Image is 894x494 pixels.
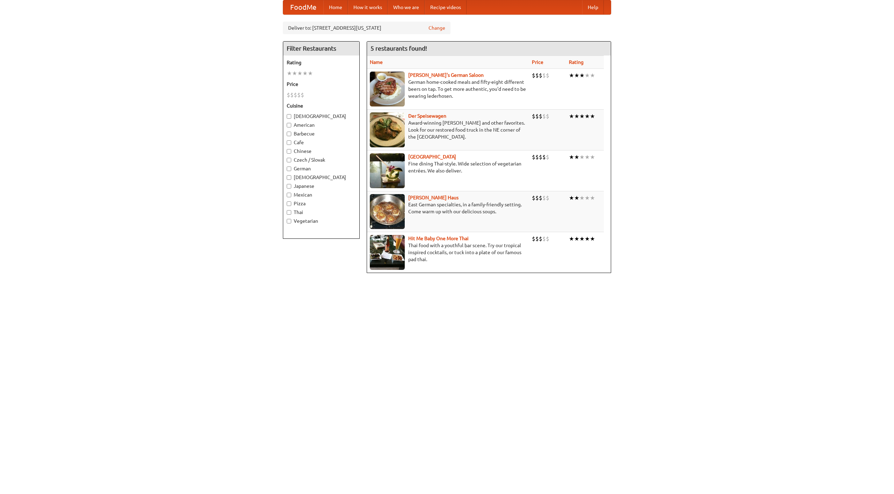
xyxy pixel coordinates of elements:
[542,194,546,202] li: $
[585,235,590,243] li: ★
[287,59,356,66] h5: Rating
[532,153,535,161] li: $
[287,158,291,162] input: Czech / Slovak
[574,194,579,202] li: ★
[301,91,304,99] li: $
[287,156,356,163] label: Czech / Slovak
[287,217,356,224] label: Vegetarian
[569,72,574,79] li: ★
[297,69,302,77] li: ★
[287,69,292,77] li: ★
[408,195,459,200] a: [PERSON_NAME] Haus
[287,139,356,146] label: Cafe
[370,242,526,263] p: Thai food with a youthful bar scene. Try our tropical inspired cocktails, or tuck into a plate of...
[297,91,301,99] li: $
[287,209,356,216] label: Thai
[287,210,291,215] input: Thai
[542,112,546,120] li: $
[569,153,574,161] li: ★
[532,59,543,65] a: Price
[532,112,535,120] li: $
[579,194,585,202] li: ★
[287,149,291,154] input: Chinese
[582,0,604,14] a: Help
[408,236,469,241] a: Hit Me Baby One More Thai
[569,112,574,120] li: ★
[585,194,590,202] li: ★
[535,153,539,161] li: $
[370,112,405,147] img: speisewagen.jpg
[287,200,356,207] label: Pizza
[348,0,388,14] a: How it works
[287,113,356,120] label: [DEMOGRAPHIC_DATA]
[542,235,546,243] li: $
[283,42,359,56] h4: Filter Restaurants
[287,175,291,180] input: [DEMOGRAPHIC_DATA]
[408,154,456,160] a: [GEOGRAPHIC_DATA]
[287,191,356,198] label: Mexican
[408,113,446,119] a: Der Speisewagen
[535,194,539,202] li: $
[287,114,291,119] input: [DEMOGRAPHIC_DATA]
[287,123,291,127] input: American
[287,132,291,136] input: Barbecue
[370,153,405,188] img: satay.jpg
[388,0,425,14] a: Who we are
[287,140,291,145] input: Cafe
[590,112,595,120] li: ★
[371,45,427,52] ng-pluralize: 5 restaurants found!
[539,153,542,161] li: $
[579,112,585,120] li: ★
[287,201,291,206] input: Pizza
[535,235,539,243] li: $
[287,184,291,189] input: Japanese
[585,153,590,161] li: ★
[408,72,484,78] a: [PERSON_NAME]'s German Saloon
[294,91,297,99] li: $
[574,72,579,79] li: ★
[370,59,383,65] a: Name
[542,153,546,161] li: $
[539,235,542,243] li: $
[287,167,291,171] input: German
[539,112,542,120] li: $
[546,194,549,202] li: $
[569,194,574,202] li: ★
[370,201,526,215] p: East German specialties, in a family-friendly setting. Come warm up with our delicious soups.
[532,235,535,243] li: $
[546,153,549,161] li: $
[585,72,590,79] li: ★
[287,130,356,137] label: Barbecue
[287,174,356,181] label: [DEMOGRAPHIC_DATA]
[287,102,356,109] h5: Cuisine
[569,59,584,65] a: Rating
[590,153,595,161] li: ★
[590,72,595,79] li: ★
[539,194,542,202] li: $
[287,219,291,223] input: Vegetarian
[585,112,590,120] li: ★
[532,194,535,202] li: $
[287,121,356,128] label: American
[370,160,526,174] p: Fine dining Thai-style. Wide selection of vegetarian entrées. We also deliver.
[579,72,585,79] li: ★
[287,148,356,155] label: Chinese
[290,91,294,99] li: $
[539,72,542,79] li: $
[590,194,595,202] li: ★
[574,112,579,120] li: ★
[428,24,445,31] a: Change
[292,69,297,77] li: ★
[287,183,356,190] label: Japanese
[574,235,579,243] li: ★
[370,72,405,106] img: esthers.jpg
[532,72,535,79] li: $
[287,81,356,88] h5: Price
[283,22,450,34] div: Deliver to: [STREET_ADDRESS][US_STATE]
[425,0,467,14] a: Recipe videos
